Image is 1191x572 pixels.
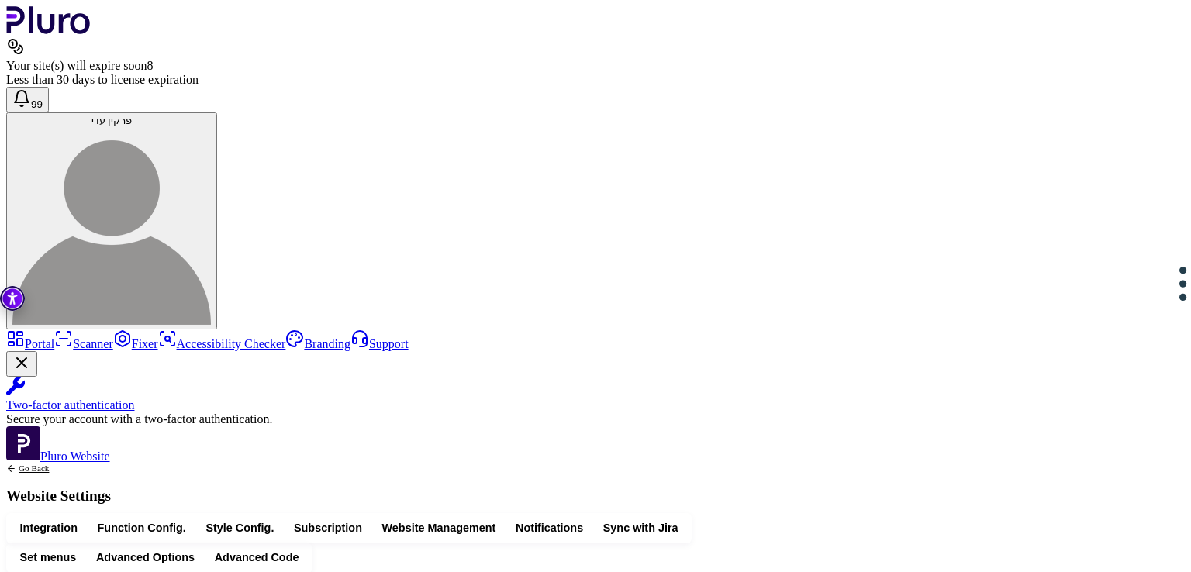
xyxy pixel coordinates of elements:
div: Two-factor authentication [6,398,1185,412]
a: Scanner [54,337,113,350]
button: Style Config. [196,517,285,539]
span: Integration [20,521,78,536]
span: Advanced Code [215,550,299,565]
a: Back to previous screen [6,463,111,474]
button: Function Config. [88,517,196,539]
a: Support [350,337,409,350]
button: Subscription [284,517,372,539]
span: Advanced Options [96,550,195,565]
span: Set menus [20,550,77,565]
a: Accessibility Checker [158,337,286,350]
a: Portal [6,337,54,350]
div: Secure your account with a two-factor authentication. [6,412,1185,426]
button: Open notifications, you have 392 new notifications [6,87,49,112]
a: Fixer [113,337,158,350]
button: Integration [10,517,88,539]
span: Subscription [294,521,362,536]
button: Sync with Jira [593,517,688,539]
a: Two-factor authentication [6,377,1185,412]
div: Your site(s) will expire soon [6,59,1185,73]
button: Website Management [372,517,506,539]
span: 8 [147,59,153,72]
span: Sync with Jira [603,521,678,536]
aside: Sidebar menu [6,329,1185,463]
button: פרקין עדיפרקין עדי [6,112,217,329]
span: 99 [31,98,43,110]
span: Style Config. [205,521,274,536]
a: Logo [6,23,91,36]
img: פרקין עדי [12,126,211,325]
span: Notifications [516,521,583,536]
span: Website Management [382,521,496,536]
button: Advanced Options [86,546,205,569]
span: Function Config. [98,521,186,536]
div: Less than 30 days to license expiration [6,73,1185,87]
a: Open Pluro Website [6,450,110,463]
button: Close Two-factor authentication notification [6,351,37,377]
span: פרקין עדי [91,115,133,126]
a: Branding [285,337,350,350]
button: Set menus [10,546,86,569]
button: Advanced Code [205,546,309,569]
h1: Website Settings [6,488,111,503]
button: Notifications [506,517,593,539]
